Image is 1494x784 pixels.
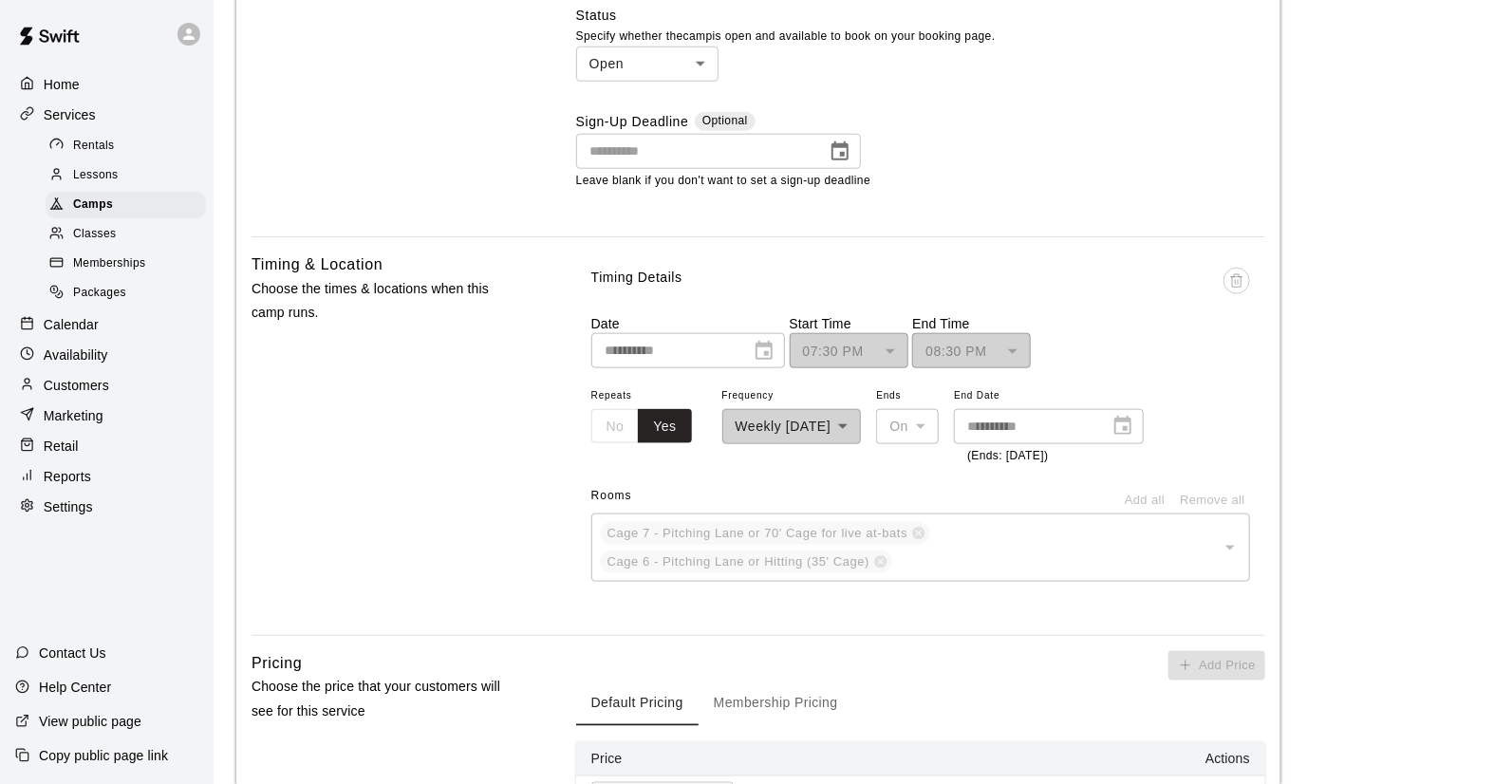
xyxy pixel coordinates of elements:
a: Reports [15,462,198,491]
span: Classes [73,225,116,244]
button: Membership Pricing [699,681,853,726]
span: Ends [876,383,939,409]
span: Memberships [73,254,145,273]
p: (Ends: [DATE]) [967,447,1130,466]
p: Choose the price that your customers will see for this service [252,675,515,722]
button: Yes [638,409,691,444]
span: Camps [73,196,113,215]
h6: Pricing [252,651,302,676]
div: On [876,409,939,444]
a: Settings [15,493,198,521]
a: Classes [46,220,214,250]
p: Retail [44,437,79,456]
p: Availability [44,345,108,364]
h6: Timing & Location [252,252,383,277]
div: Camps [46,192,206,218]
th: Actions [766,741,1265,776]
span: Rentals [73,137,115,156]
span: Rooms [591,489,632,502]
p: Home [44,75,80,94]
p: Start Time [790,314,908,333]
p: Services [44,105,96,124]
p: Reports [44,467,91,486]
th: Price [576,741,766,776]
div: Packages [46,280,206,307]
span: Repeats [591,383,707,409]
span: Packages [73,284,126,303]
p: Calendar [44,315,99,334]
a: Marketing [15,401,198,430]
span: This booking is in the past or it already has participants, please delete from the Calendar [1223,268,1250,314]
div: Classes [46,221,206,248]
p: Choose the times & locations when this camp runs. [252,277,515,325]
a: Availability [15,341,198,369]
span: End Date [954,383,1144,409]
p: Contact Us [39,644,106,663]
p: Marketing [44,406,103,425]
p: Timing Details [591,268,682,288]
span: Lessons [73,166,119,185]
p: Copy public page link [39,746,168,765]
div: Memberships [46,251,206,277]
p: View public page [39,712,141,731]
label: Sign-Up Deadline [576,112,689,134]
div: Rentals [46,133,206,159]
p: Leave blank if you don't want to set a sign-up deadline [576,172,1265,191]
a: Retail [15,432,198,460]
p: Date [591,314,785,333]
span: Optional [702,114,748,127]
button: Default Pricing [576,681,699,726]
a: Memberships [46,250,214,279]
a: Home [15,70,198,99]
div: Lessons [46,162,206,189]
a: Services [15,101,198,129]
p: End Time [912,314,1031,333]
a: Lessons [46,160,214,190]
button: Choose date [821,133,859,171]
span: Frequency [722,383,862,409]
p: Customers [44,376,109,395]
p: Specify whether the camp is open and available to book on your booking page. [576,28,1265,47]
p: Help Center [39,678,111,697]
a: Calendar [15,310,198,339]
a: Rentals [46,131,214,160]
p: Settings [44,497,93,516]
div: Open [576,47,719,82]
div: outlined button group [591,409,692,444]
a: Packages [46,279,214,308]
a: Camps [46,191,214,220]
label: Status [576,6,1265,25]
a: Customers [15,371,198,400]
